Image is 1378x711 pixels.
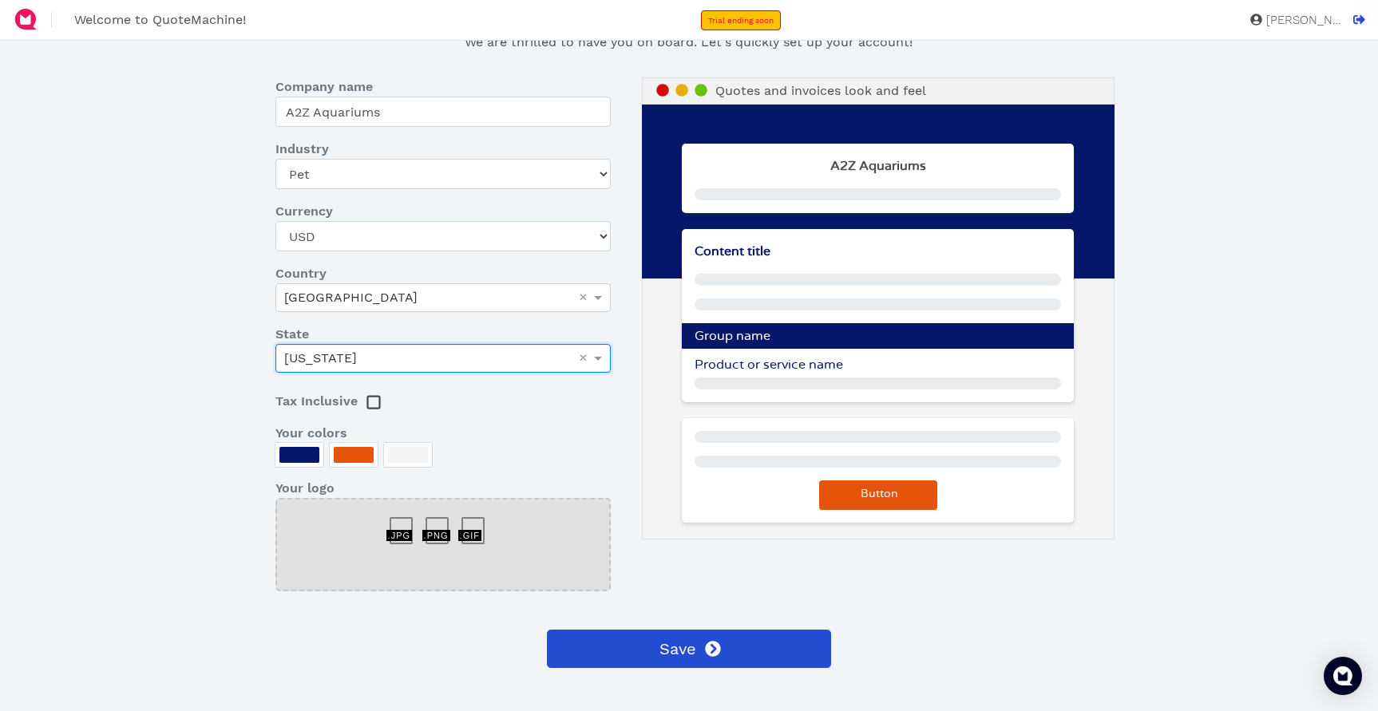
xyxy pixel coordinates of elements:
strong: A2Z Aquariums [830,160,926,172]
span: Currency [275,202,333,221]
span: [PERSON_NAME] [1262,14,1342,26]
span: Your colors [275,424,347,443]
span: × [579,350,588,365]
span: Product or service name [695,358,843,371]
img: QuoteM_icon_flat.png [13,6,38,32]
span: Country [275,264,327,283]
span: Tax Inclusive [275,393,358,409]
span: State [275,325,309,344]
span: [GEOGRAPHIC_DATA] [284,290,418,305]
div: Quotes and invoices look and feel [642,77,1115,105]
span: We are thrilled to have you on board. Let's quickly set up your account! [465,34,913,49]
span: Save [657,637,696,661]
a: Trial ending soon [701,10,781,30]
div: Open Intercom Messenger [1324,657,1362,695]
span: Your logo [275,479,335,498]
span: × [579,290,588,304]
span: Industry [275,140,329,159]
span: Clear value [576,284,590,311]
span: Content title [695,245,770,258]
span: Company name [275,77,373,97]
span: Welcome to QuoteMachine! [74,12,246,27]
button: Save [547,630,830,668]
span: Trial ending soon [708,16,774,25]
span: Group name [695,330,770,342]
span: [US_STATE] [284,350,357,365]
span: Clear value [576,345,590,372]
button: Button [819,480,937,510]
span: Button [858,488,898,500]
